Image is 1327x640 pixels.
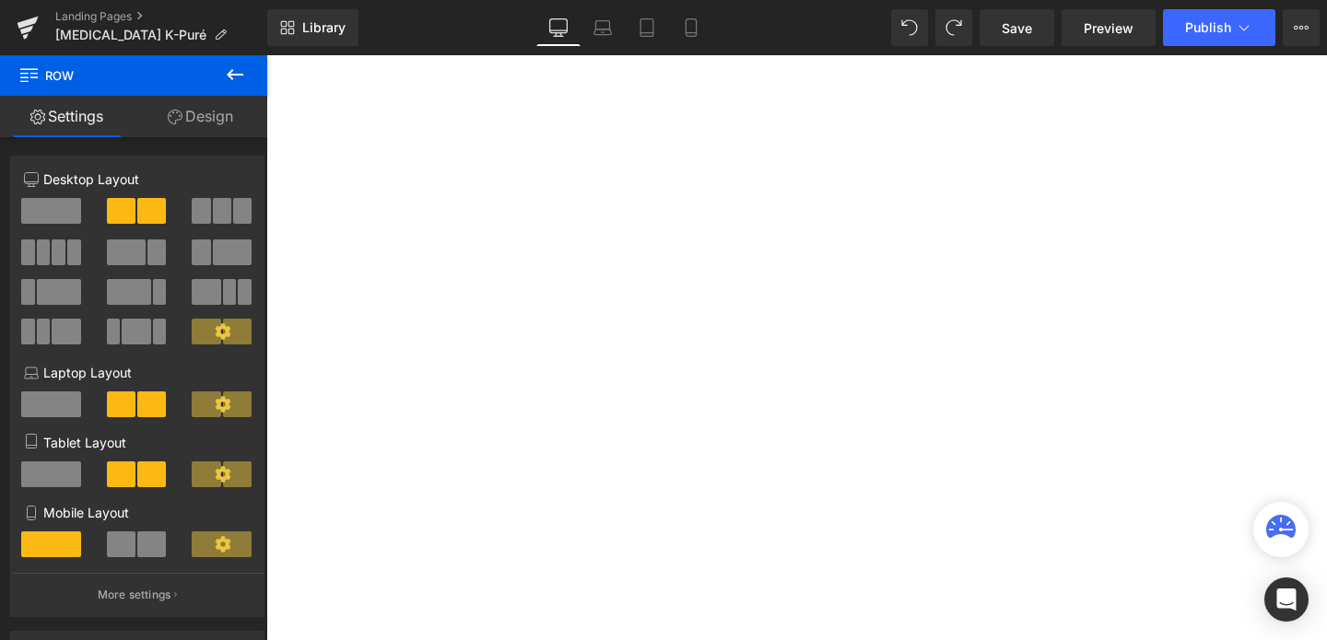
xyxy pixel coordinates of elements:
[24,433,251,452] p: Tablet Layout
[98,587,171,603] p: More settings
[1084,18,1133,38] span: Preview
[581,9,625,46] a: Laptop
[669,9,713,46] a: Mobile
[134,96,267,137] a: Design
[536,9,581,46] a: Desktop
[11,573,264,616] button: More settings
[1264,577,1309,622] div: Open Intercom Messenger
[55,28,206,42] span: [MEDICAL_DATA] K-Puré
[935,9,972,46] button: Redo
[24,503,251,522] p: Mobile Layout
[302,19,346,36] span: Library
[24,363,251,382] p: Laptop Layout
[625,9,669,46] a: Tablet
[1062,9,1156,46] a: Preview
[18,55,203,96] span: Row
[891,9,928,46] button: Undo
[267,9,358,46] a: New Library
[1002,18,1032,38] span: Save
[1185,20,1231,35] span: Publish
[24,169,251,189] p: Desktop Layout
[1163,9,1275,46] button: Publish
[1283,9,1320,46] button: More
[55,9,267,24] a: Landing Pages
